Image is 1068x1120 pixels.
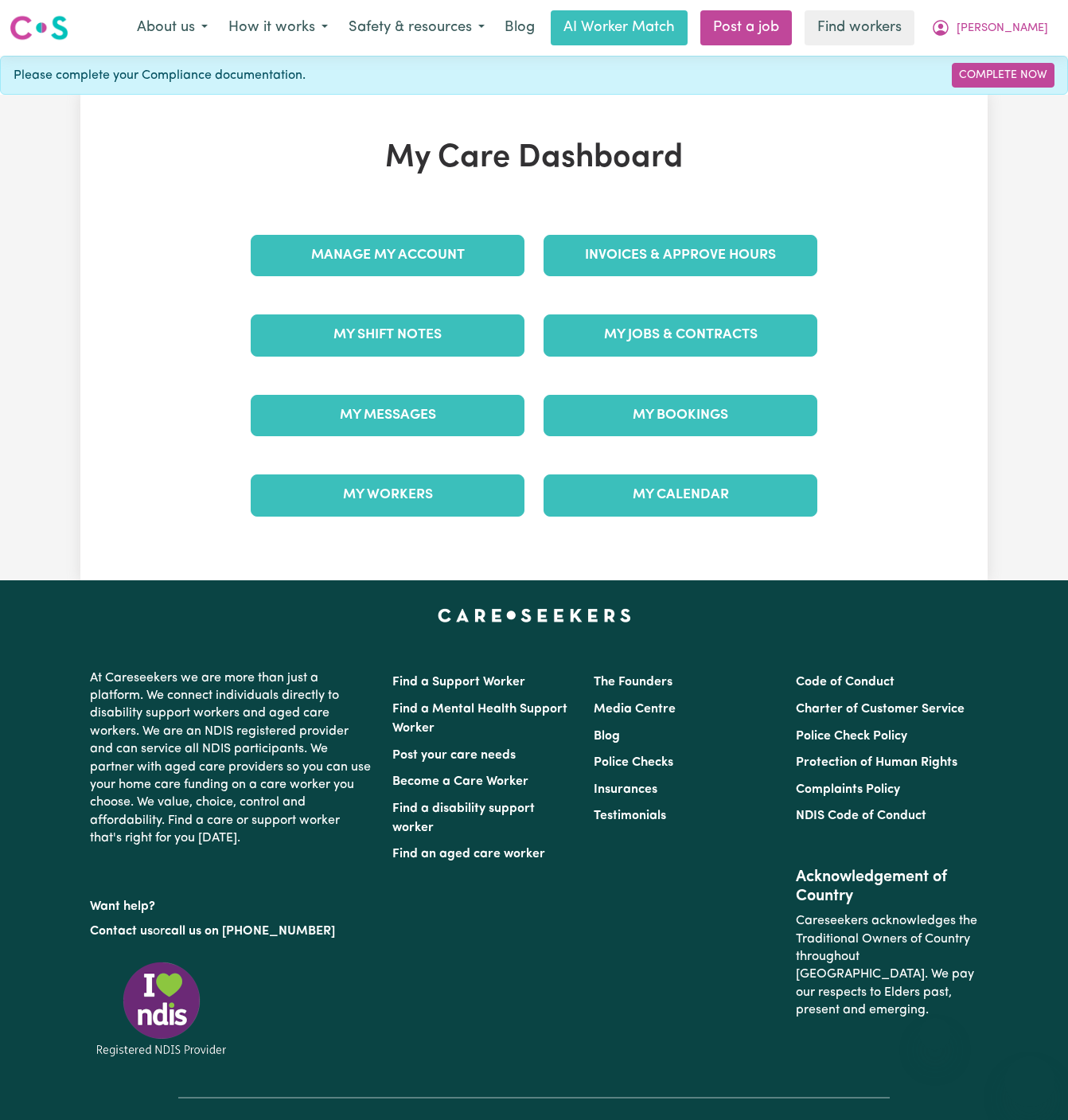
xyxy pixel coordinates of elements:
button: How it works [218,11,338,45]
span: [PERSON_NAME] [957,20,1048,37]
a: Protection of Human Rights [796,756,957,769]
a: Contact us [90,925,153,938]
button: Safety & resources [338,11,495,45]
p: Careseekers acknowledges the Traditional Owners of Country throughout [GEOGRAPHIC_DATA]. We pay o... [796,906,978,1025]
a: Complete Now [952,63,1054,88]
a: Post your care needs [392,749,516,762]
a: My Jobs & Contracts [544,314,817,356]
a: AI Worker Match [551,10,688,45]
a: Testimonials [594,810,666,822]
p: Want help? [90,892,373,915]
a: Blog [495,10,544,45]
p: At Careseekers we are more than just a platform. We connect individuals directly to disability su... [90,663,373,854]
a: Charter of Customer Service [796,703,965,716]
button: My Account [921,11,1058,45]
a: My Messages [251,395,524,436]
a: Find a Support Worker [392,676,525,689]
a: NDIS Code of Conduct [796,810,926,822]
a: call us on [PHONE_NUMBER] [165,925,335,938]
img: Careseekers logo [10,14,68,42]
a: Become a Care Worker [392,775,528,788]
a: Police Checks [594,756,673,769]
a: My Workers [251,474,524,516]
a: My Calendar [544,474,817,516]
span: Please complete your Compliance documentation. [14,66,306,85]
iframe: Close message [919,1018,951,1050]
a: Police Check Policy [796,730,907,743]
a: Media Centre [594,703,676,716]
a: Complaints Policy [796,783,900,796]
a: Find an aged care worker [392,848,545,860]
a: Careseekers logo [10,10,68,46]
a: Find a Mental Health Support Worker [392,703,567,735]
a: Post a job [700,10,792,45]
a: My Bookings [544,395,817,436]
a: Invoices & Approve Hours [544,235,817,276]
a: Find a disability support worker [392,802,535,834]
iframe: Button to launch messaging window [1004,1056,1055,1107]
h2: Acknowledgement of Country [796,868,978,906]
button: About us [127,11,218,45]
a: Insurances [594,783,657,796]
p: or [90,916,373,946]
a: Find workers [805,10,914,45]
a: Blog [594,730,620,743]
a: The Founders [594,676,672,689]
img: Registered NDIS provider [90,959,233,1059]
a: Code of Conduct [796,676,895,689]
a: Careseekers home page [438,609,631,622]
a: My Shift Notes [251,314,524,356]
a: Manage My Account [251,235,524,276]
h1: My Care Dashboard [241,139,827,178]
